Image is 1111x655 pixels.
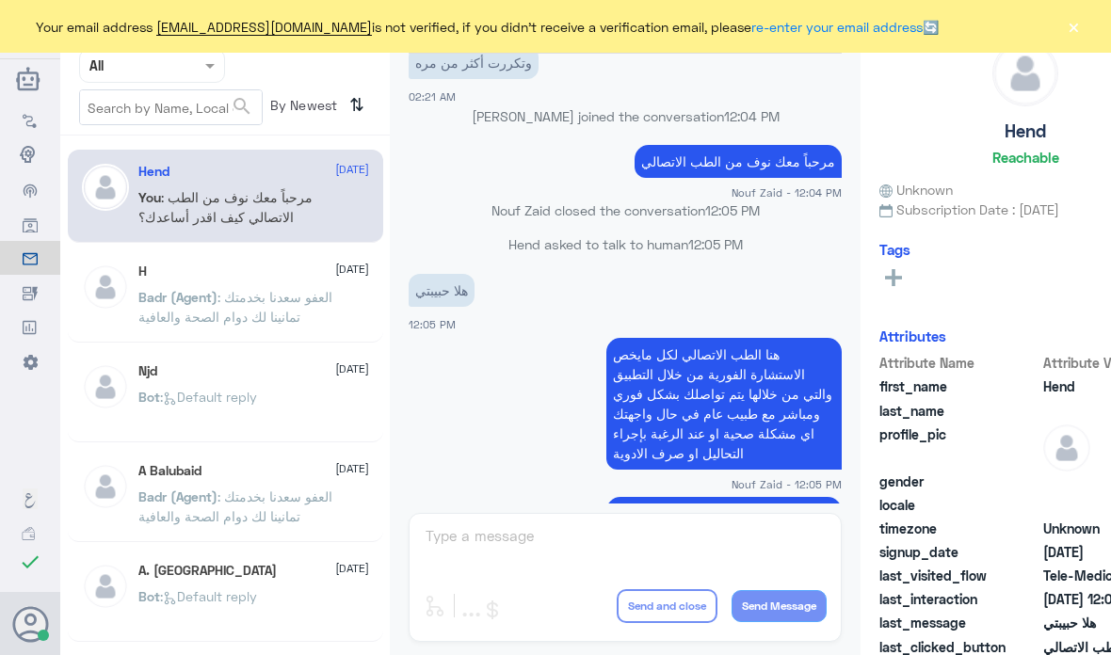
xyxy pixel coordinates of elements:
button: × [1064,17,1083,36]
span: search [231,95,253,118]
span: gender [879,471,1039,491]
span: last_interaction [879,589,1039,609]
span: locale [879,495,1039,515]
span: : العفو سعدنا بخدمتك تمانينا لك دوام الصحة والعافية [138,289,332,325]
span: Nouf Zaid - 12:04 PM [732,184,842,200]
img: defaultAdmin.png [82,463,129,510]
span: : Default reply [160,389,257,405]
button: Avatar [12,606,48,642]
h5: A Balubaid [138,463,201,479]
span: : مرحباً معك نوف من الطب الاتصالي كيف اقدر أساعدك؟ [138,189,313,225]
span: last_visited_flow [879,566,1039,585]
span: 12:05 PM [688,236,743,252]
span: signup_date [879,542,1039,562]
span: [DATE] [335,161,369,178]
img: defaultAdmin.png [82,164,129,211]
img: defaultAdmin.png [82,363,129,410]
span: Badr (Agent) [138,289,217,305]
p: 1/9/2025, 12:05 PM [606,497,842,550]
span: 12:04 PM [724,108,780,124]
span: : Default reply [160,588,257,604]
h5: A. Turki [138,563,277,579]
input: Search by Name, Local etc… [80,90,262,124]
span: You [138,189,161,205]
img: defaultAdmin.png [82,563,129,610]
p: 1/9/2025, 2:21 AM [409,46,539,79]
span: Your email address is not verified, if you didn't receive a verification email, please 🔄 [36,17,939,37]
h6: Tags [879,241,910,258]
span: [DATE] [335,360,369,377]
h5: H [138,264,147,280]
button: Send Message [732,590,827,622]
span: last_name [879,401,1039,421]
p: Nouf Zaid closed the conversation [409,200,842,220]
span: [DATE] [335,560,369,577]
span: Badr (Agent) [138,488,217,504]
h5: Hend [138,164,169,180]
span: profile_pic [879,424,1039,468]
span: Attribute Name [879,353,1039,373]
span: Bot [138,389,160,405]
span: 02:21 AM [409,90,456,103]
i: check [19,551,41,573]
span: 12:05 PM [705,202,760,218]
span: [DATE] [335,261,369,278]
img: defaultAdmin.png [1043,424,1090,471]
button: Send and close [617,589,717,623]
span: first_name [879,376,1039,396]
p: 1/9/2025, 12:05 PM [409,274,475,307]
span: 12:05 PM [409,318,456,330]
h5: Hend [1005,120,1046,142]
p: 1/9/2025, 12:04 PM [635,145,842,178]
p: [PERSON_NAME] joined the conversation [409,106,842,126]
img: defaultAdmin.png [82,264,129,311]
a: re-enter your email address [751,19,923,35]
img: defaultAdmin.png [993,41,1057,105]
p: 1/9/2025, 12:05 PM [606,338,842,470]
span: last_message [879,613,1039,632]
span: Unknown [879,180,953,200]
i: ⇅ [349,89,364,120]
button: search [231,91,253,122]
span: By Newest [263,89,342,127]
span: Bot [138,588,160,604]
p: Hend asked to talk to human [409,234,842,254]
span: Nouf Zaid - 12:05 PM [732,476,842,492]
span: [DATE] [335,460,369,477]
h5: Njd [138,363,157,379]
span: : العفو سعدنا بخدمتك تمانينا لك دوام الصحة والعافية [138,488,332,524]
span: timezone [879,519,1039,538]
h6: Attributes [879,327,946,344]
h6: Reachable [992,149,1059,166]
